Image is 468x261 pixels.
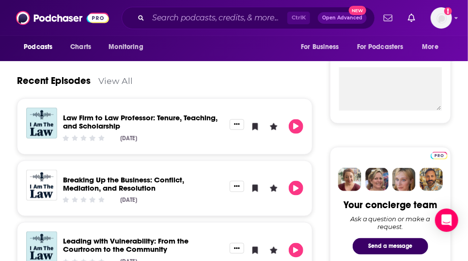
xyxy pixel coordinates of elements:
[16,9,109,27] img: Podchaser - Follow, Share and Rate Podcasts
[230,181,244,192] button: Show More Button
[301,40,339,54] span: For Business
[70,40,91,54] span: Charts
[289,181,303,196] button: Play
[322,16,362,20] span: Open Advanced
[248,181,263,196] button: Bookmark Episode
[62,196,106,204] div: Community Rating: 0 out of 5
[230,119,244,130] button: Show More Button
[24,40,52,54] span: Podcasts
[109,40,143,54] span: Monitoring
[102,38,156,56] button: open menu
[365,168,389,191] img: Barbara Profile
[120,135,137,142] div: [DATE]
[230,243,244,254] button: Show More Button
[431,152,448,160] img: Podchaser Pro
[380,10,396,26] a: Show notifications dropdown
[266,181,281,196] button: Leave a Rating
[248,119,263,134] button: Bookmark Episode
[431,7,452,29] button: Show profile menu
[62,134,106,142] div: Community Rating: 0 out of 5
[17,75,91,87] a: Recent Episodes
[318,12,367,24] button: Open AdvancedNew
[420,168,443,191] img: Jon Profile
[444,7,452,15] svg: Add a profile image
[266,243,281,258] button: Leave a Rating
[392,168,416,191] img: Jules Profile
[349,6,366,15] span: New
[98,76,133,86] a: View All
[63,175,184,193] a: Breaking Up the Business: Conflict, Mediation, and Resolution
[122,7,375,29] div: Search podcasts, credits, & more...
[63,237,188,254] a: Leading with Vulnerability: From the Courtroom to the Community
[431,7,452,29] span: Logged in as csummie
[64,38,97,56] a: Charts
[26,108,57,139] img: Law Firm to Law Professor: Tenure, Teaching, and Scholarship
[357,40,404,54] span: For Podcasters
[266,119,281,134] button: Leave a Rating
[338,168,361,191] img: Sydney Profile
[289,243,303,258] button: Play
[343,199,437,211] div: Your concierge team
[404,10,419,26] a: Show notifications dropdown
[294,38,351,56] button: open menu
[289,119,303,134] button: Play
[431,7,452,29] img: User Profile
[431,150,448,160] a: Pro website
[435,209,458,232] div: Open Intercom Messenger
[248,243,263,258] button: Bookmark Episode
[26,170,57,201] img: Breaking Up the Business: Conflict, Mediation, and Resolution
[17,38,65,56] button: open menu
[120,196,137,203] div: [DATE]
[287,12,310,24] span: Ctrl K
[422,40,439,54] span: More
[416,38,451,56] button: open menu
[339,215,442,230] div: Ask a question or make a request.
[63,113,218,130] a: Law Firm to Law Professor: Tenure, Teaching, and Scholarship
[351,38,418,56] button: open menu
[353,238,428,255] button: Send a message
[148,10,287,26] input: Search podcasts, credits, & more...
